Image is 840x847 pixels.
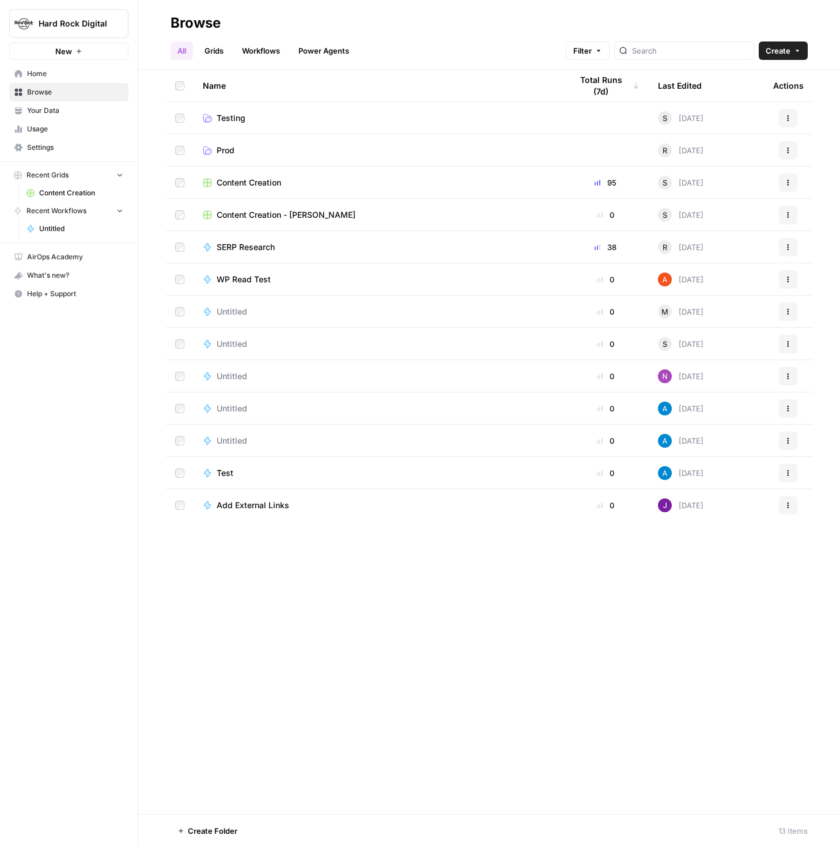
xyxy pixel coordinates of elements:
div: What's new? [10,267,128,284]
div: 0 [572,500,640,511]
a: Prod [203,145,553,156]
div: [DATE] [658,434,703,448]
span: Untitled [217,306,247,317]
div: 0 [572,467,640,479]
a: Home [9,65,128,83]
a: Settings [9,138,128,157]
img: o3cqybgnmipr355j8nz4zpq1mc6x [658,402,672,415]
span: Usage [27,124,123,134]
div: 0 [572,274,640,285]
span: Untitled [217,370,247,382]
span: Recent Workflows [27,206,86,216]
img: o3cqybgnmipr355j8nz4zpq1mc6x [658,466,672,480]
span: New [55,46,72,57]
div: [DATE] [658,208,703,222]
span: Untitled [217,403,247,414]
div: 0 [572,306,640,317]
span: S [663,338,667,350]
img: o3cqybgnmipr355j8nz4zpq1mc6x [658,434,672,448]
button: New [9,43,128,60]
div: 38 [572,241,640,253]
div: 0 [572,403,640,414]
span: Untitled [39,224,123,234]
a: Grids [198,41,230,60]
a: Content Creation [21,184,128,202]
span: Browse [27,87,123,97]
div: 0 [572,435,640,447]
span: SERP Research [217,241,275,253]
div: Name [203,70,553,101]
div: [DATE] [658,466,703,480]
a: Testing [203,112,553,124]
span: S [663,209,667,221]
a: Untitled [203,370,553,382]
span: Content Creation [217,177,281,188]
a: Untitled [203,338,553,350]
img: i23r1xo0cfkslokfnq6ad0n0tfrv [658,369,672,383]
span: Prod [217,145,234,156]
a: All [171,41,193,60]
div: [DATE] [658,111,703,125]
span: Add External Links [217,500,289,511]
button: Filter [566,41,610,60]
span: Home [27,69,123,79]
span: Help + Support [27,289,123,299]
div: 95 [572,177,640,188]
div: Total Runs (7d) [572,70,640,101]
a: Add External Links [203,500,553,511]
span: Create [766,45,790,56]
div: 0 [572,209,640,221]
div: Last Edited [658,70,702,101]
a: Power Agents [292,41,356,60]
div: [DATE] [658,498,703,512]
div: 0 [572,370,640,382]
button: Create [759,41,808,60]
div: [DATE] [658,402,703,415]
div: [DATE] [658,305,703,319]
div: 13 Items [778,825,808,837]
div: Actions [773,70,804,101]
a: Your Data [9,101,128,120]
a: Untitled [203,403,553,414]
span: Hard Rock Digital [39,18,108,29]
div: [DATE] [658,369,703,383]
div: Browse [171,14,221,32]
div: [DATE] [658,240,703,254]
button: What's new? [9,266,128,285]
a: SERP Research [203,241,553,253]
span: R [663,145,667,156]
a: WP Read Test [203,274,553,285]
span: R [663,241,667,253]
div: [DATE] [658,176,703,190]
span: Content Creation [39,188,123,198]
button: Recent Workflows [9,202,128,220]
span: Content Creation - [PERSON_NAME] [217,209,355,221]
span: Untitled [217,338,247,350]
a: Usage [9,120,128,138]
a: AirOps Academy [9,248,128,266]
button: Recent Grids [9,167,128,184]
span: Settings [27,142,123,153]
span: Recent Grids [27,170,69,180]
img: cje7zb9ux0f2nqyv5qqgv3u0jxek [658,273,672,286]
span: Create Folder [188,825,237,837]
a: Content Creation [203,177,553,188]
a: Untitled [203,435,553,447]
div: 0 [572,338,640,350]
button: Workspace: Hard Rock Digital [9,9,128,38]
input: Search [632,45,749,56]
a: Content Creation - [PERSON_NAME] [203,209,553,221]
div: [DATE] [658,273,703,286]
span: WP Read Test [217,274,271,285]
span: M [661,306,668,317]
a: Untitled [203,306,553,317]
span: Filter [573,45,592,56]
a: Workflows [235,41,287,60]
div: [DATE] [658,143,703,157]
div: [DATE] [658,337,703,351]
span: AirOps Academy [27,252,123,262]
span: S [663,177,667,188]
a: Browse [9,83,128,101]
button: Create Folder [171,822,244,840]
a: Test [203,467,553,479]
